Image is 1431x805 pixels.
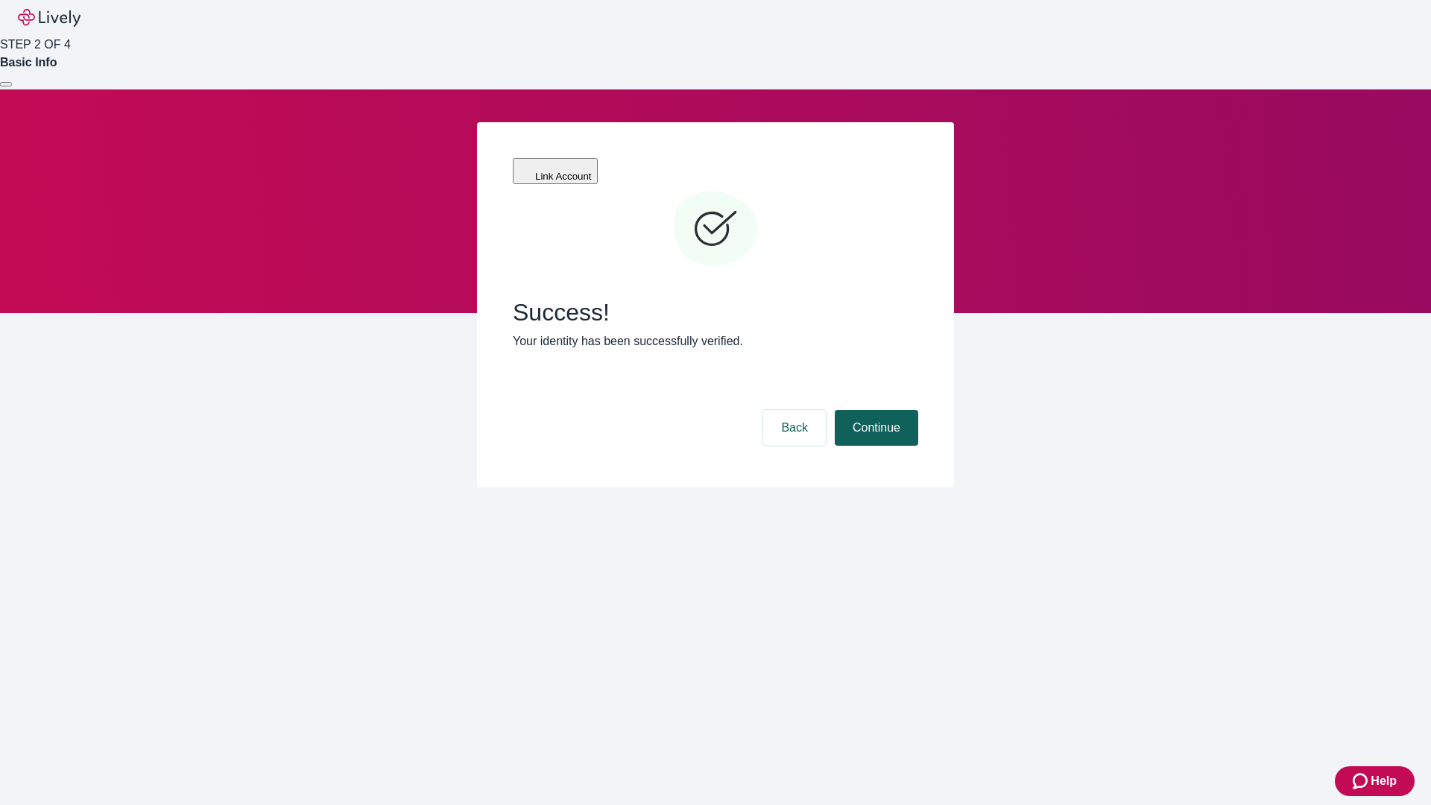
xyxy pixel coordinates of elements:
img: Lively [18,9,80,27]
span: Help [1371,772,1397,790]
button: Zendesk support iconHelp [1335,766,1415,796]
svg: Checkmark icon [671,185,760,274]
svg: Zendesk support icon [1353,772,1371,790]
button: Back [763,410,826,446]
button: Link Account [513,158,598,184]
p: Your identity has been successfully verified. [513,332,918,350]
button: Continue [835,410,918,446]
span: Success! [513,298,918,326]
